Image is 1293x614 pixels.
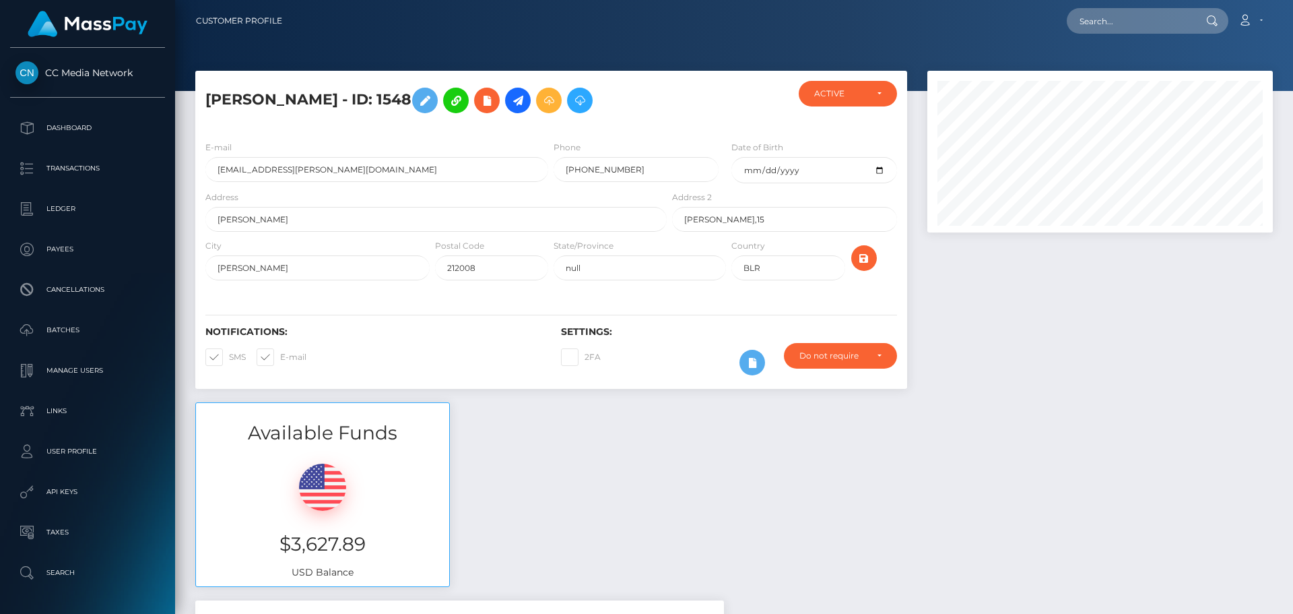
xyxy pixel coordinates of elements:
h3: $3,627.89 [206,531,439,557]
label: Postal Code [435,240,484,252]
label: City [205,240,222,252]
button: Do not require [784,343,897,369]
h6: Settings: [561,326,896,338]
a: Dashboard [10,111,165,145]
p: Taxes [15,522,160,543]
button: ACTIVE [799,81,897,106]
a: Ledger [10,192,165,226]
p: User Profile [15,441,160,462]
h5: [PERSON_NAME] - ID: 1548 [205,81,659,120]
p: Links [15,401,160,421]
a: User Profile [10,435,165,468]
a: Batches [10,313,165,347]
p: Ledger [15,199,160,219]
p: Payees [15,239,160,259]
div: USD Balance [196,447,449,586]
a: Initiate Payout [505,88,531,113]
p: Cancellations [15,280,160,300]
label: E-mail [257,348,306,366]
p: Dashboard [15,118,160,138]
label: 2FA [561,348,601,366]
label: Phone [554,142,581,154]
a: API Keys [10,475,165,509]
div: ACTIVE [814,88,866,99]
a: Payees [10,233,165,266]
a: Search [10,556,165,590]
p: Transactions [15,158,160,179]
div: Do not require [799,350,866,361]
label: Address 2 [672,191,712,204]
p: Search [15,563,160,583]
label: SMS [205,348,246,366]
label: E-mail [205,142,232,154]
a: Customer Profile [196,7,282,35]
h3: Available Funds [196,420,449,446]
h6: Notifications: [205,326,541,338]
label: Country [731,240,765,252]
img: USD.png [299,464,346,511]
input: Search... [1067,8,1193,34]
a: Transactions [10,152,165,185]
label: Date of Birth [731,142,783,154]
p: Manage Users [15,361,160,381]
label: Address [205,191,238,204]
label: State/Province [554,240,614,252]
a: Links [10,394,165,428]
span: CC Media Network [10,67,165,79]
p: Batches [15,320,160,340]
a: Cancellations [10,273,165,307]
p: API Keys [15,482,160,502]
a: Taxes [10,516,165,549]
img: MassPay Logo [28,11,147,37]
a: Manage Users [10,354,165,388]
img: CC Media Network [15,61,38,84]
